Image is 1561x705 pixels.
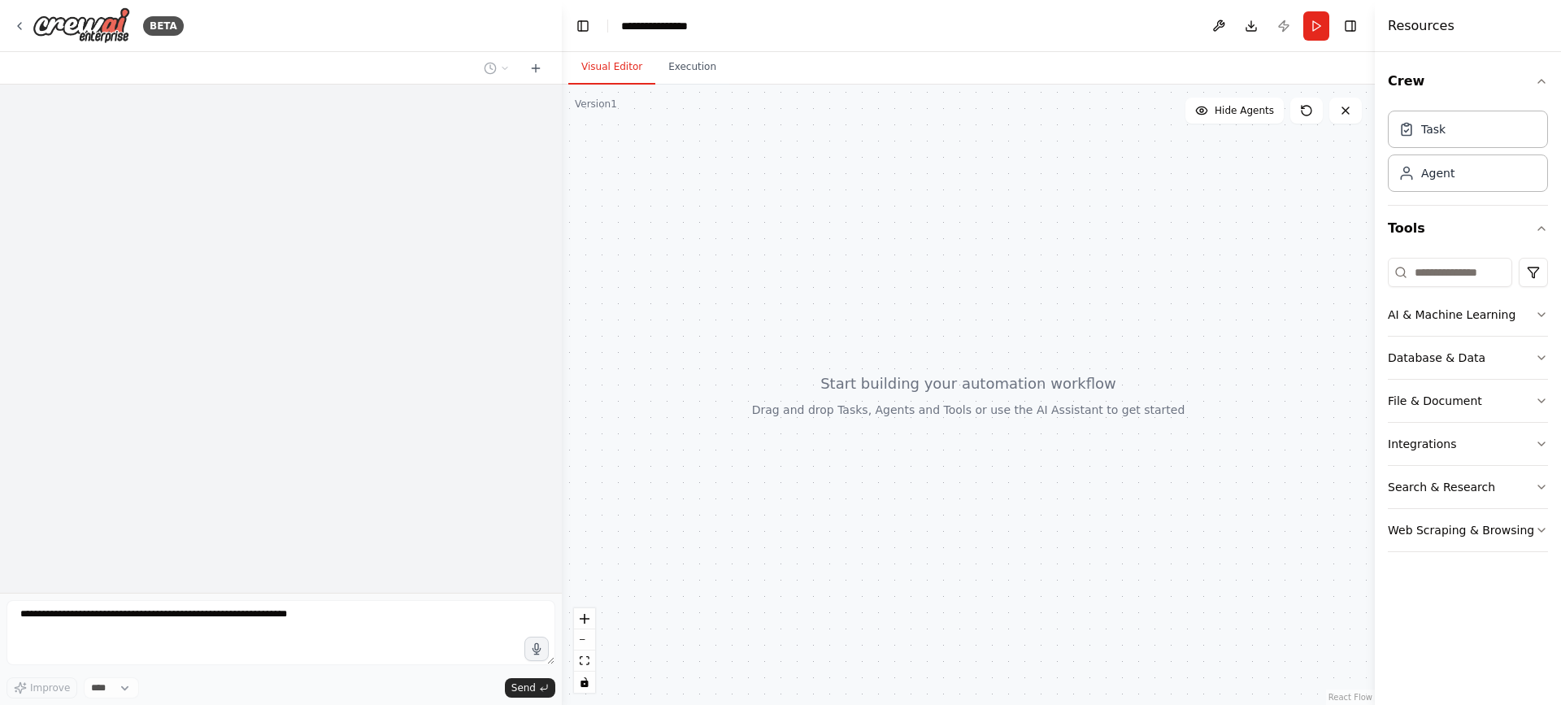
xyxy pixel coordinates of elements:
[1388,307,1515,323] div: AI & Machine Learning
[1388,436,1456,452] div: Integrations
[511,681,536,694] span: Send
[524,637,549,661] button: Click to speak your automation idea
[574,629,595,651] button: zoom out
[143,16,184,36] div: BETA
[523,59,549,78] button: Start a new chat
[574,608,595,693] div: React Flow controls
[1388,466,1548,508] button: Search & Research
[574,651,595,672] button: fit view
[30,681,70,694] span: Improve
[568,50,655,85] button: Visual Editor
[655,50,729,85] button: Execution
[1185,98,1284,124] button: Hide Agents
[1388,294,1548,336] button: AI & Machine Learning
[574,608,595,629] button: zoom in
[477,59,516,78] button: Switch to previous chat
[1388,104,1548,205] div: Crew
[1215,104,1274,117] span: Hide Agents
[1421,121,1446,137] div: Task
[1388,206,1548,251] button: Tools
[575,98,617,111] div: Version 1
[1388,350,1485,366] div: Database & Data
[1388,380,1548,422] button: File & Document
[1388,16,1454,36] h4: Resources
[33,7,130,44] img: Logo
[1388,337,1548,379] button: Database & Data
[1421,165,1454,181] div: Agent
[1328,693,1372,702] a: React Flow attribution
[572,15,594,37] button: Hide left sidebar
[1388,522,1534,538] div: Web Scraping & Browsing
[1388,509,1548,551] button: Web Scraping & Browsing
[1388,479,1495,495] div: Search & Research
[1388,251,1548,565] div: Tools
[1339,15,1362,37] button: Hide right sidebar
[505,678,555,698] button: Send
[574,672,595,693] button: toggle interactivity
[1388,423,1548,465] button: Integrations
[1388,393,1482,409] div: File & Document
[7,677,77,698] button: Improve
[621,18,688,34] nav: breadcrumb
[1388,59,1548,104] button: Crew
